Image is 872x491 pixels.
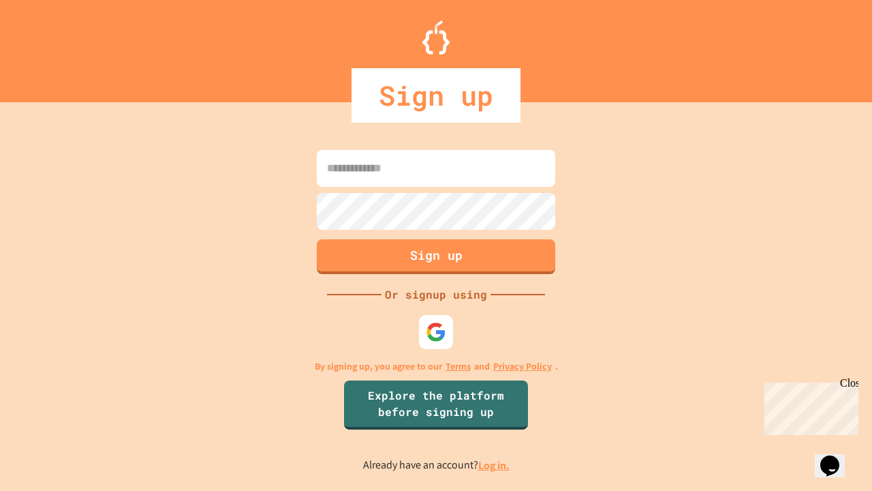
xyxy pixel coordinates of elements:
[363,457,510,474] p: Already have an account?
[478,458,510,473] a: Log in.
[344,381,528,430] a: Explore the platform before signing up
[352,68,520,123] div: Sign up
[426,322,446,342] img: google-icon.svg
[422,20,450,55] img: Logo.svg
[759,377,858,435] iframe: chat widget
[446,359,471,374] a: Terms
[5,5,94,87] div: Chat with us now!Close
[315,359,558,374] p: By signing up, you agree to our and .
[317,239,555,274] button: Sign up
[493,359,552,374] a: Privacy Policy
[381,286,490,303] div: Or signup using
[815,436,858,477] iframe: chat widget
